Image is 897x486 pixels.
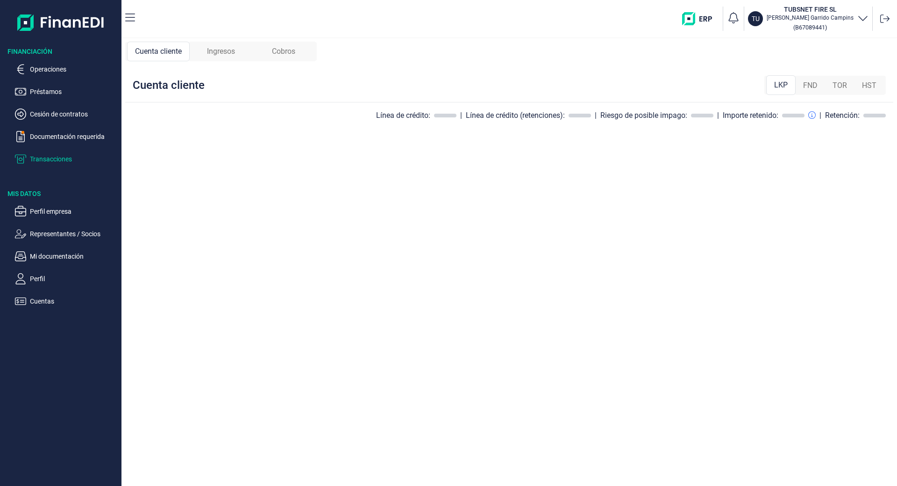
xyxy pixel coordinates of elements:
p: Representantes / Socios [30,228,118,239]
div: Importe retenido: [723,111,778,120]
button: Documentación requerida [15,131,118,142]
div: Retención: [825,111,860,120]
p: Perfil [30,273,118,284]
p: Operaciones [30,64,118,75]
span: Cuenta cliente [135,46,182,57]
p: Cuentas [30,296,118,307]
span: HST [862,80,876,91]
p: [PERSON_NAME] Garrido Campins [767,14,854,22]
div: Cuenta cliente [133,78,205,93]
p: TU [752,14,760,23]
button: Operaciones [15,64,118,75]
small: Copiar cif [793,24,827,31]
button: Cuentas [15,296,118,307]
button: Perfil [15,273,118,284]
button: Cesión de contratos [15,109,118,120]
div: | [819,110,821,121]
span: TOR [833,80,847,91]
p: Perfil empresa [30,206,118,217]
button: Mi documentación [15,251,118,262]
div: | [595,110,597,121]
div: | [460,110,462,121]
h3: TUBSNET FIRE SL [767,5,854,14]
div: Riesgo de posible impago: [600,111,687,120]
div: HST [854,76,884,95]
img: erp [682,12,719,25]
p: Mi documentación [30,251,118,262]
span: FND [803,80,818,91]
div: FND [796,76,825,95]
button: TUTUBSNET FIRE SL[PERSON_NAME] Garrido Campins(B67089441) [748,5,869,33]
button: Perfil empresa [15,206,118,217]
span: Cobros [272,46,295,57]
img: Logo de aplicación [17,7,105,37]
div: LKP [766,75,796,95]
div: TOR [825,76,854,95]
p: Transacciones [30,153,118,165]
p: Préstamos [30,86,118,97]
p: Documentación requerida [30,131,118,142]
div: Ingresos [190,42,252,61]
div: Cobros [252,42,315,61]
button: Préstamos [15,86,118,97]
span: Ingresos [207,46,235,57]
button: Representantes / Socios [15,228,118,239]
button: Transacciones [15,153,118,165]
p: Cesión de contratos [30,109,118,120]
div: | [717,110,719,121]
div: Línea de crédito (retenciones): [466,111,565,120]
span: LKP [774,80,788,91]
div: Línea de crédito: [376,111,430,120]
div: Cuenta cliente [127,42,190,61]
